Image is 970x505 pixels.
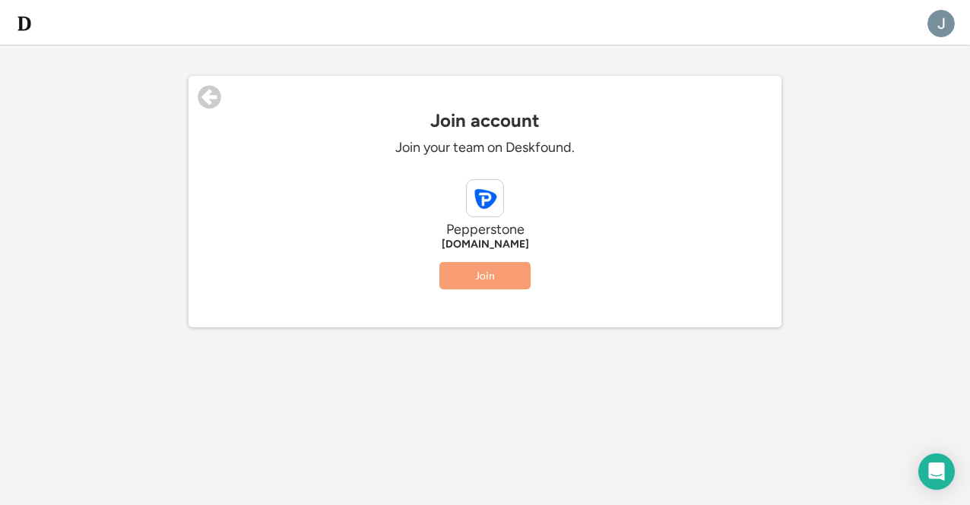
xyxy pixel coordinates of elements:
[439,262,531,289] button: Join
[257,221,713,238] div: Pepperstone
[257,238,713,251] div: [DOMAIN_NAME]
[15,14,33,33] img: d-whitebg.png
[189,110,781,131] div: Join account
[927,10,955,37] img: ACg8ocKIpP3_bJhAeT6HIbsGlteDPMO5QGOF8Yp7Sf3RJPg8lABh4w=s96-c
[257,139,713,156] div: Join your team on Deskfound.
[918,453,955,490] div: Open Intercom Messenger
[467,180,503,216] img: pepperstone.com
